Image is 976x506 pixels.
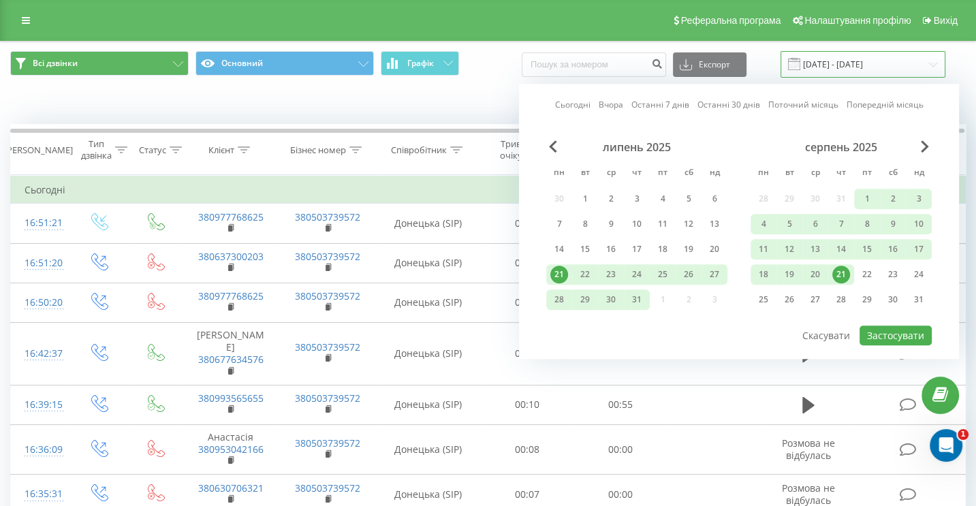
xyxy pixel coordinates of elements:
[847,99,924,112] a: Попередній місяць
[776,289,802,310] div: вт 26 серп 2025 р.
[806,215,824,233] div: 6
[880,189,906,209] div: сб 2 серп 2025 р.
[555,99,591,112] a: Сьогодні
[295,250,360,263] a: 380503739572
[702,189,727,209] div: нд 6 лип 2025 р.
[802,264,828,285] div: ср 20 серп 2025 р.
[805,163,825,184] abbr: середа
[854,289,880,310] div: пт 29 серп 2025 р.
[598,189,624,209] div: ср 2 лип 2025 р.
[832,240,850,258] div: 14
[858,240,876,258] div: 15
[910,215,928,233] div: 10
[782,437,835,462] span: Розмова не відбулась
[25,392,57,418] div: 16:39:15
[546,214,572,234] div: пн 7 лип 2025 р.
[628,215,646,233] div: 10
[676,264,702,285] div: сб 26 лип 2025 р.
[576,190,594,208] div: 1
[906,214,932,234] div: нд 10 серп 2025 р.
[706,190,723,208] div: 6
[854,239,880,259] div: пт 15 серп 2025 р.
[680,266,697,283] div: 26
[376,283,480,322] td: Донецька (SIP)
[779,163,800,184] abbr: вівторок
[857,163,877,184] abbr: п’ятниця
[576,291,594,309] div: 29
[854,264,880,285] div: пт 22 серп 2025 р.
[676,214,702,234] div: сб 12 лип 2025 р.
[631,99,689,112] a: Останні 7 днів
[572,239,598,259] div: вт 15 лип 2025 р.
[25,341,57,367] div: 16:42:37
[768,99,838,112] a: Поточний місяць
[832,291,850,309] div: 28
[680,240,697,258] div: 19
[706,266,723,283] div: 27
[81,138,112,161] div: Тип дзвінка
[480,243,573,283] td: 00:09
[906,239,932,259] div: нд 17 серп 2025 р.
[295,437,360,449] a: 380503739572
[832,266,850,283] div: 21
[781,291,798,309] div: 26
[628,291,646,309] div: 31
[906,189,932,209] div: нд 3 серп 2025 р.
[704,163,725,184] abbr: неділя
[755,266,772,283] div: 18
[680,215,697,233] div: 12
[25,250,57,276] div: 16:51:20
[702,264,727,285] div: нд 27 лип 2025 р.
[828,289,854,310] div: чт 28 серп 2025 р.
[182,322,279,385] td: [PERSON_NAME]
[381,51,459,76] button: Графік
[880,239,906,259] div: сб 16 серп 2025 р.
[676,189,702,209] div: сб 5 лип 2025 р.
[627,163,647,184] abbr: четвер
[599,99,623,112] a: Вчора
[804,15,911,26] span: Налаштування профілю
[628,190,646,208] div: 3
[295,481,360,494] a: 380503739572
[492,138,554,161] div: Тривалість очікування
[860,326,932,345] button: Застосувати
[575,163,595,184] abbr: вівторок
[624,214,650,234] div: чт 10 лип 2025 р.
[598,239,624,259] div: ср 16 лип 2025 р.
[934,15,958,26] span: Вихід
[858,215,876,233] div: 8
[480,424,573,475] td: 00:08
[573,385,667,424] td: 00:55
[884,240,902,258] div: 16
[546,140,727,154] div: липень 2025
[673,52,746,77] button: Експорт
[198,392,263,405] a: 380993565655
[576,266,594,283] div: 22
[650,264,676,285] div: пт 25 лип 2025 р.
[802,214,828,234] div: ср 6 серп 2025 р.
[25,289,57,316] div: 16:50:20
[546,289,572,310] div: пн 28 лип 2025 р.
[198,481,263,494] a: 380630706321
[546,264,572,285] div: пн 21 лип 2025 р.
[906,289,932,310] div: нд 31 серп 2025 р.
[681,15,781,26] span: Реферальна програма
[884,291,902,309] div: 30
[550,291,568,309] div: 28
[680,190,697,208] div: 5
[480,322,573,385] td: 00:12
[572,289,598,310] div: вт 29 лип 2025 р.
[755,291,772,309] div: 25
[652,163,673,184] abbr: п’ятниця
[550,266,568,283] div: 21
[910,190,928,208] div: 3
[198,443,263,456] a: 380953042166
[884,266,902,283] div: 23
[702,214,727,234] div: нд 13 лип 2025 р.
[880,289,906,310] div: сб 30 серп 2025 р.
[858,190,876,208] div: 1
[650,239,676,259] div: пт 18 лип 2025 р.
[832,215,850,233] div: 7
[755,215,772,233] div: 4
[198,210,263,223] a: 380977768625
